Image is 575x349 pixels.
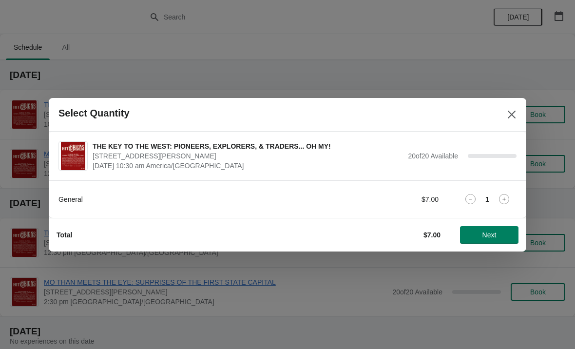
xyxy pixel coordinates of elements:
span: Next [482,231,497,239]
button: Close [503,106,520,123]
span: [STREET_ADDRESS][PERSON_NAME] [93,151,403,161]
img: THE KEY TO THE WEST: PIONEERS, EXPLORERS, & TRADERS... OH MY! | 230 South Main Street, Saint Char... [61,142,85,170]
span: 20 of 20 Available [408,152,458,160]
strong: Total [57,231,72,239]
div: $7.00 [348,194,439,204]
strong: $7.00 [423,231,441,239]
span: [DATE] 10:30 am America/[GEOGRAPHIC_DATA] [93,161,403,171]
div: General [58,194,329,204]
button: Next [460,226,518,244]
strong: 1 [485,194,489,204]
span: THE KEY TO THE WEST: PIONEERS, EXPLORERS, & TRADERS... OH MY! [93,141,403,151]
h2: Select Quantity [58,108,130,119]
